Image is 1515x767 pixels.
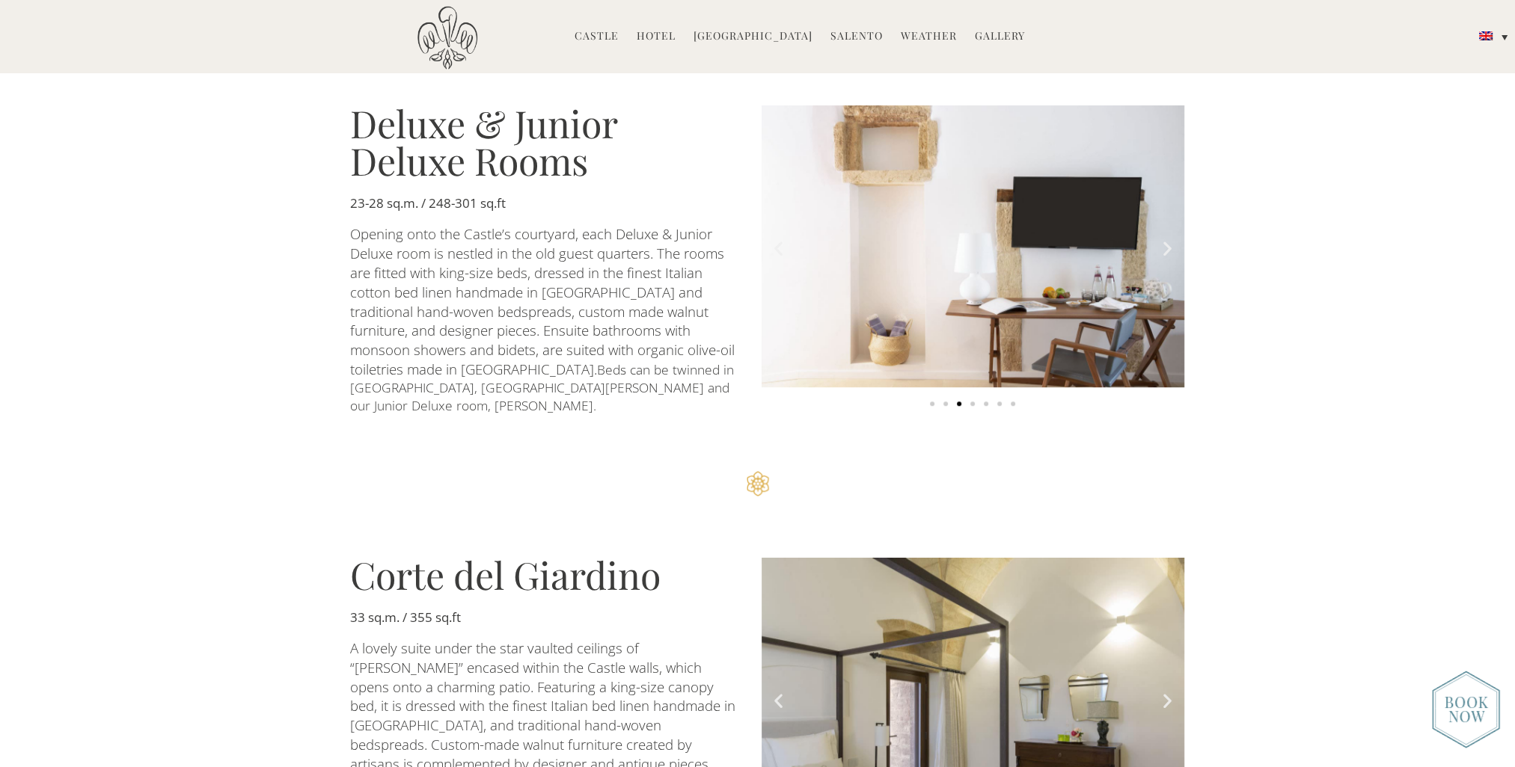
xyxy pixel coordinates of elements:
[1479,31,1493,40] img: English
[350,224,738,378] span: Opening onto the Castle’s courtyard, each Deluxe & Junior Deluxe room is nestled in the old guest...
[762,105,1184,391] div: 3 of 7
[350,556,739,594] h3: Corte del Giardino
[901,28,957,46] a: Weather
[575,28,619,46] a: Castle
[997,401,1002,406] span: Go to slide 6
[769,239,788,258] div: Previous slide
[350,105,739,179] h3: Deluxe & Junior Deluxe Rooms
[943,401,948,406] span: Go to slide 2
[1158,691,1177,709] div: Next slide
[769,691,788,709] div: Previous slide
[417,6,477,70] img: Castello di Ugento
[830,28,883,46] a: Salento
[350,360,738,414] span: Beds can be twinned in [GEOGRAPHIC_DATA], [GEOGRAPHIC_DATA][PERSON_NAME] and our Junior Deluxe ro...
[1432,671,1500,748] img: new-booknow.png
[762,105,1184,413] div: Carousel | Horizontal scrolling: Arrow Left & Right
[694,28,812,46] a: [GEOGRAPHIC_DATA]
[1011,401,1015,406] span: Go to slide 7
[350,194,506,212] b: 23-28 sq.m. / 248-301 sq.ft
[637,28,676,46] a: Hotel
[975,28,1025,46] a: Gallery
[970,401,975,406] span: Go to slide 4
[350,609,461,626] b: 33 sq.m. / 355 sq.ft
[1158,239,1177,258] div: Next slide
[930,401,934,406] span: Go to slide 1
[957,401,961,406] span: Go to slide 3
[762,105,1184,387] img: Corte Torre_U6A4404
[984,401,988,406] span: Go to slide 5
